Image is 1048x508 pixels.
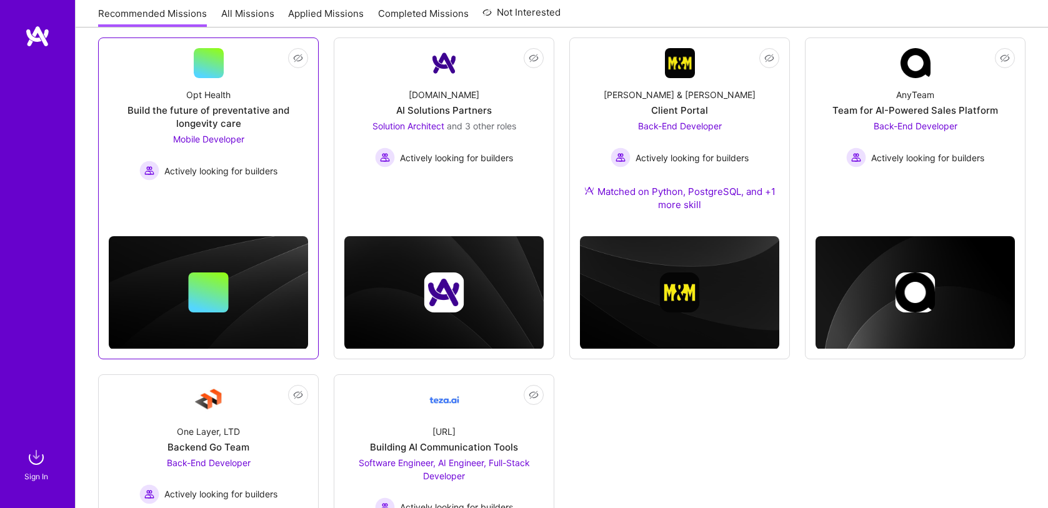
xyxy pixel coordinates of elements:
[98,7,207,27] a: Recommended Missions
[293,390,303,400] i: icon EyeClosed
[447,121,516,131] span: and 3 other roles
[846,147,866,167] img: Actively looking for builders
[1000,53,1010,63] i: icon EyeClosed
[584,186,594,196] img: Ateam Purple Icon
[816,236,1015,349] img: cover
[396,104,492,117] div: AI Solutions Partners
[529,53,539,63] i: icon EyeClosed
[167,457,251,468] span: Back-End Developer
[611,147,631,167] img: Actively looking for builders
[409,88,479,101] div: [DOMAIN_NAME]
[164,164,277,177] span: Actively looking for builders
[344,48,544,193] a: Company Logo[DOMAIN_NAME]AI Solutions PartnersSolution Architect and 3 other rolesActively lookin...
[638,121,722,131] span: Back-End Developer
[109,385,308,507] a: Company LogoOne Layer, LTDBackend Go TeamBack-End Developer Actively looking for buildersActively...
[764,53,774,63] i: icon EyeClosed
[293,53,303,63] i: icon EyeClosed
[164,487,277,501] span: Actively looking for builders
[429,48,459,78] img: Company Logo
[424,272,464,312] img: Company logo
[139,161,159,181] img: Actively looking for builders
[660,272,700,312] img: Company logo
[186,88,231,101] div: Opt Health
[832,104,998,117] div: Team for AI-Powered Sales Platform
[896,272,936,312] img: Company logo
[871,151,984,164] span: Actively looking for builders
[580,185,779,211] div: Matched on Python, PostgreSQL, and +1 more skill
[288,7,364,27] a: Applied Missions
[816,48,1015,193] a: Company LogoAnyTeamTeam for AI-Powered Sales PlatformBack-End Developer Actively looking for buil...
[896,88,934,101] div: AnyTeam
[651,104,708,117] div: Client Portal
[580,236,779,349] img: cover
[429,385,459,415] img: Company Logo
[24,445,49,470] img: sign in
[874,121,957,131] span: Back-End Developer
[372,121,444,131] span: Solution Architect
[109,104,308,130] div: Build the future of preventative and longevity care
[636,151,749,164] span: Actively looking for builders
[344,236,544,349] img: cover
[25,25,50,47] img: logo
[24,470,48,483] div: Sign In
[221,7,274,27] a: All Missions
[109,48,308,193] a: Opt HealthBuild the future of preventative and longevity careMobile Developer Actively looking fo...
[604,88,756,101] div: [PERSON_NAME] & [PERSON_NAME]
[173,134,244,144] span: Mobile Developer
[177,425,240,438] div: One Layer, LTD
[370,441,518,454] div: Building AI Communication Tools
[139,484,159,504] img: Actively looking for builders
[482,5,561,27] a: Not Interested
[432,425,456,438] div: [URL]
[167,441,249,454] div: Backend Go Team
[194,385,224,415] img: Company Logo
[359,457,530,481] span: Software Engineer, AI Engineer, Full-Stack Developer
[901,48,931,78] img: Company Logo
[375,147,395,167] img: Actively looking for builders
[580,48,779,226] a: Company Logo[PERSON_NAME] & [PERSON_NAME]Client PortalBack-End Developer Actively looking for bui...
[665,48,695,78] img: Company Logo
[378,7,469,27] a: Completed Missions
[529,390,539,400] i: icon EyeClosed
[400,151,513,164] span: Actively looking for builders
[109,236,308,349] img: cover
[26,445,49,483] a: sign inSign In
